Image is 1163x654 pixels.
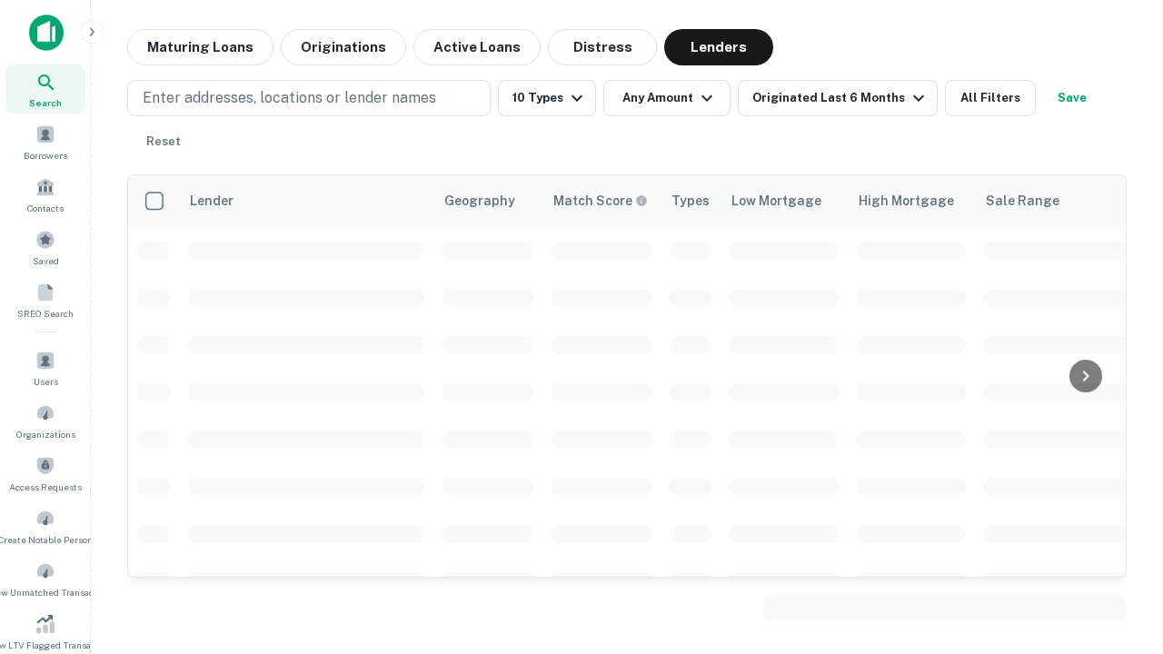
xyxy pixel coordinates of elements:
span: Search [29,95,62,110]
span: SREO Search [17,306,74,321]
button: Any Amount [603,80,731,116]
a: SREO Search [5,275,85,324]
span: Users [34,374,58,389]
button: Distress [548,29,657,65]
button: Enter addresses, locations or lender names [127,80,491,116]
p: Enter addresses, locations or lender names [143,87,436,109]
div: Capitalize uses an advanced AI algorithm to match your search with the best lender. The match sco... [553,191,648,211]
a: Borrowers [5,117,85,166]
button: Reset [134,124,193,160]
th: Lender [179,175,433,226]
button: All Filters [945,80,1036,116]
div: Originated Last 6 Months [752,87,929,109]
button: Originated Last 6 Months [738,80,938,116]
span: Contacts [27,201,64,215]
a: Search [5,64,85,114]
div: Low Mortgage [731,190,821,212]
span: Borrowers [24,148,67,163]
span: Saved [33,253,59,268]
th: Low Mortgage [721,175,848,226]
div: Types [671,190,710,212]
th: Types [661,175,721,226]
th: High Mortgage [848,175,975,226]
th: Sale Range [975,175,1138,226]
div: Lender [190,190,234,212]
div: Geography [444,190,515,212]
span: Organizations [16,427,75,441]
th: Capitalize uses an advanced AI algorithm to match your search with the best lender. The match sco... [542,175,661,226]
a: Saved [5,223,85,272]
button: Active Loans [413,29,541,65]
button: Lenders [664,29,773,65]
div: High Mortgage [859,190,954,212]
a: Users [5,343,85,392]
button: Maturing Loans [127,29,273,65]
h6: Match Score [553,191,644,211]
div: Sale Range [986,190,1059,212]
span: Access Requests [9,480,82,494]
a: Contacts [5,170,85,219]
a: Organizations [5,396,85,445]
a: Access Requests [5,449,85,498]
a: Review Unmatched Transactions [5,554,85,603]
img: capitalize-icon.png [29,15,64,51]
iframe: Chat Widget [1072,451,1163,538]
th: Geography [433,175,542,226]
a: Create Notable Person [5,501,85,550]
button: 10 Types [498,80,596,116]
button: Save your search to get updates of matches that match your search criteria. [1043,80,1101,116]
button: Originations [281,29,406,65]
